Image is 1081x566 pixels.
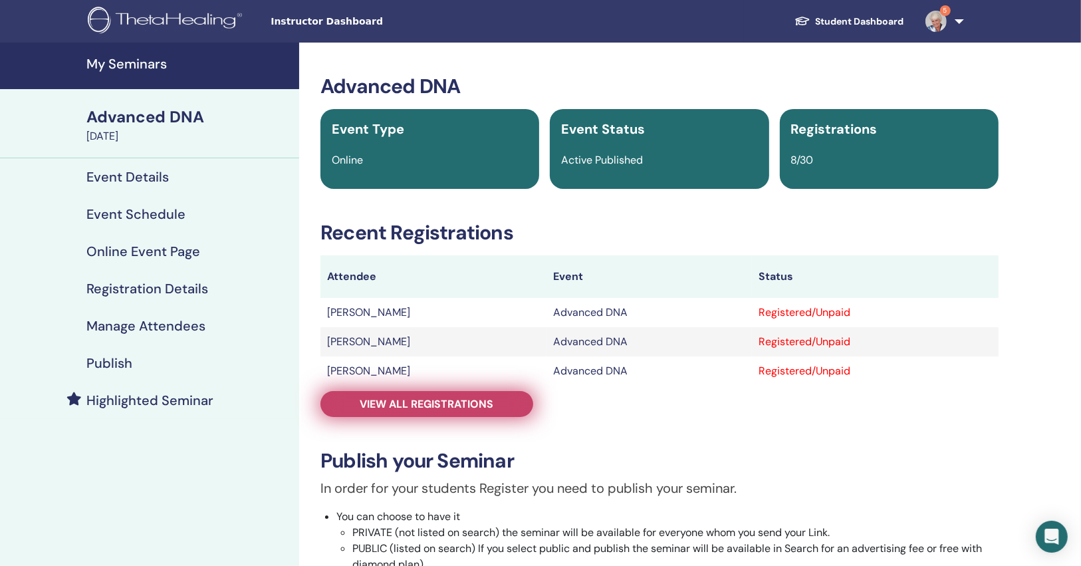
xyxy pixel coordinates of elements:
span: View all registrations [360,397,494,411]
td: [PERSON_NAME] [320,356,546,386]
div: Advanced DNA [86,106,291,128]
span: Instructor Dashboard [271,15,470,29]
a: Advanced DNA[DATE] [78,106,299,144]
div: [DATE] [86,128,291,144]
h4: My Seminars [86,56,291,72]
div: Registered/Unpaid [759,334,992,350]
h4: Manage Attendees [86,318,205,334]
th: Event [546,255,753,298]
h3: Advanced DNA [320,74,999,98]
h4: Online Event Page [86,243,200,259]
span: Event Status [561,120,645,138]
th: Attendee [320,255,546,298]
img: default.jpg [925,11,947,32]
th: Status [752,255,999,298]
img: graduation-cap-white.svg [794,15,810,27]
span: Registrations [791,120,878,138]
div: Registered/Unpaid [759,363,992,379]
h4: Event Schedule [86,206,185,222]
h4: Highlighted Seminar [86,392,213,408]
span: Event Type [332,120,404,138]
p: In order for your students Register you need to publish your seminar. [320,478,999,498]
h4: Event Details [86,169,169,185]
h4: Registration Details [86,281,208,297]
span: Active Published [561,153,643,167]
img: logo.png [88,7,247,37]
span: Online [332,153,363,167]
td: [PERSON_NAME] [320,327,546,356]
h4: Publish [86,355,132,371]
td: Advanced DNA [546,356,753,386]
li: PRIVATE (not listed on search) the seminar will be available for everyone whom you send your Link. [352,525,999,541]
a: Student Dashboard [784,9,915,34]
td: [PERSON_NAME] [320,298,546,327]
span: 8/30 [791,153,814,167]
h3: Publish your Seminar [320,449,999,473]
td: Advanced DNA [546,298,753,327]
div: Open Intercom Messenger [1036,521,1068,553]
span: 5 [940,5,951,16]
td: Advanced DNA [546,327,753,356]
div: Registered/Unpaid [759,305,992,321]
a: View all registrations [320,391,533,417]
h3: Recent Registrations [320,221,999,245]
